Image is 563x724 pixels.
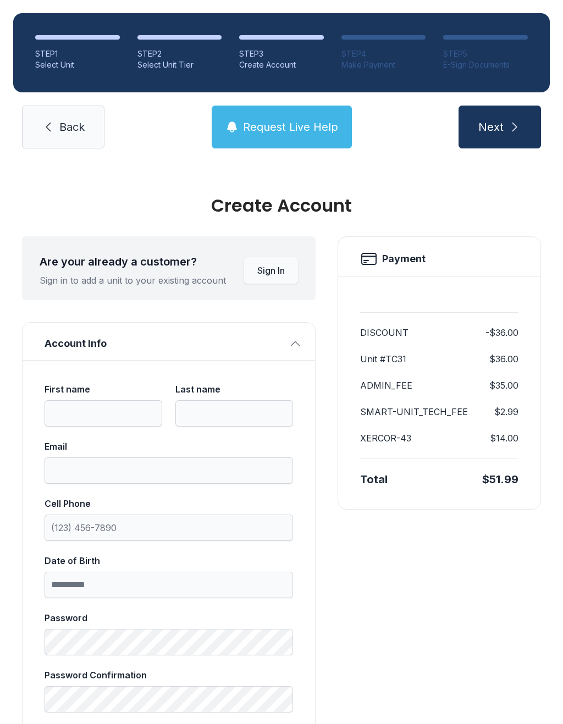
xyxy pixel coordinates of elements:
[45,611,293,624] div: Password
[341,59,426,70] div: Make Payment
[239,59,324,70] div: Create Account
[360,352,406,366] dt: Unit #TC31
[137,48,222,59] div: STEP 2
[23,323,315,360] button: Account Info
[175,400,293,427] input: Last name
[45,668,293,682] div: Password Confirmation
[360,326,409,339] dt: DISCOUNT
[360,379,412,392] dt: ADMIN_FEE
[382,251,426,267] h2: Payment
[35,48,120,59] div: STEP 1
[45,554,293,567] div: Date of Birth
[257,264,285,277] span: Sign In
[59,119,85,135] span: Back
[45,383,162,396] div: First name
[45,686,293,712] input: Password Confirmation
[35,59,120,70] div: Select Unit
[45,629,293,655] input: Password
[45,457,293,484] input: Email
[45,497,293,510] div: Cell Phone
[443,48,528,59] div: STEP 5
[45,400,162,427] input: First name
[489,379,518,392] dd: $35.00
[243,119,338,135] span: Request Live Help
[137,59,222,70] div: Select Unit Tier
[485,326,518,339] dd: -$36.00
[494,405,518,418] dd: $2.99
[45,515,293,541] input: Cell Phone
[341,48,426,59] div: STEP 4
[45,336,284,351] span: Account Info
[482,472,518,487] div: $51.99
[478,119,504,135] span: Next
[40,274,226,287] div: Sign in to add a unit to your existing account
[360,432,411,445] dt: XERCOR-43
[45,572,293,598] input: Date of Birth
[45,440,293,453] div: Email
[175,383,293,396] div: Last name
[40,254,226,269] div: Are your already a customer?
[360,405,468,418] dt: SMART-UNIT_TECH_FEE
[22,197,541,214] div: Create Account
[490,432,518,445] dd: $14.00
[443,59,528,70] div: E-Sign Documents
[239,48,324,59] div: STEP 3
[489,352,518,366] dd: $36.00
[360,472,388,487] div: Total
